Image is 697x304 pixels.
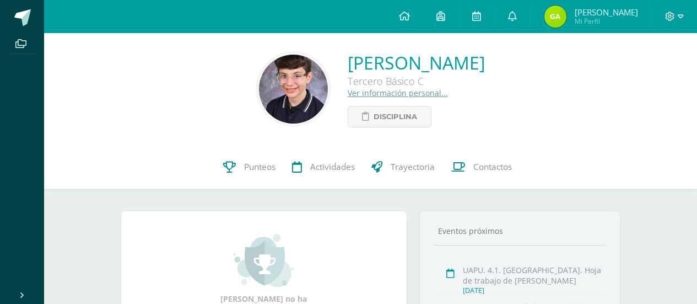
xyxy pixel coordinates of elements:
[391,161,435,173] span: Trayectoria
[284,145,363,189] a: Actividades
[374,106,417,127] span: Disciplina
[310,161,355,173] span: Actividades
[259,55,328,124] img: ece8b974b882edd6726c574fab9df624.png
[463,265,602,286] div: UAPU. 4.1. [GEOGRAPHIC_DATA]. Hoja de trabajo de [PERSON_NAME]
[575,17,638,26] span: Mi Perfil
[215,145,284,189] a: Punteos
[234,233,294,288] img: achievement_small.png
[348,51,485,74] a: [PERSON_NAME]
[544,6,566,28] img: 6416e7ad38fe770eca030a4ad0908814.png
[348,106,431,127] a: Disciplina
[463,286,602,295] div: [DATE]
[434,226,606,236] div: Eventos próximos
[575,7,638,18] span: [PERSON_NAME]
[473,161,512,173] span: Contactos
[348,74,485,88] div: Tercero Básico C
[363,145,443,189] a: Trayectoria
[348,88,448,98] a: Ver información personal...
[443,145,520,189] a: Contactos
[244,161,275,173] span: Punteos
